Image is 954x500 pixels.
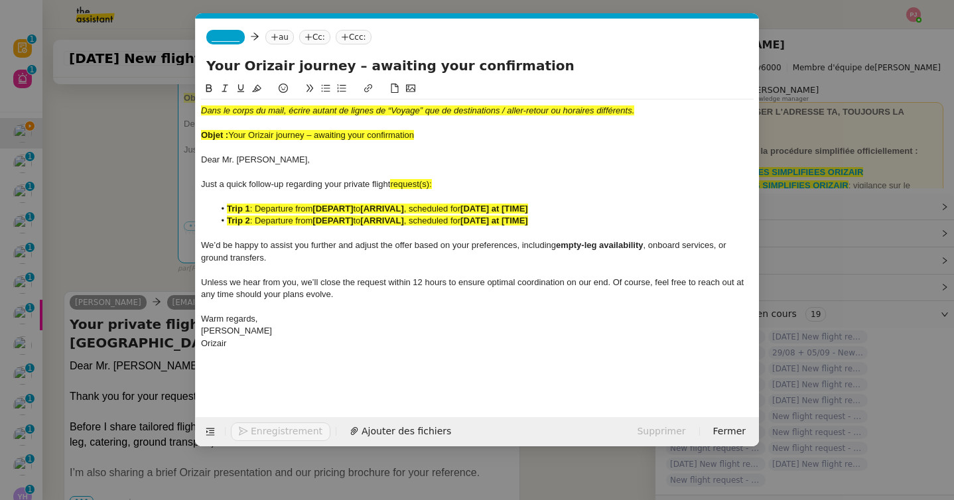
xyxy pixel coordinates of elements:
[353,204,360,214] span: to
[212,32,239,42] span: _______
[362,424,451,439] span: Ajouter des fichiers
[299,30,330,44] nz-tag: Cc:
[404,216,460,225] span: , scheduled for
[460,204,528,214] strong: [DATE] at [TIME]
[460,216,528,225] strong: [DATE] at [TIME]
[250,216,313,225] span: : Departure from
[336,30,372,44] nz-tag: Ccc:
[201,130,228,140] strong: Objet :
[227,204,250,214] strong: Trip 1
[250,204,313,214] span: : Departure from
[342,422,459,441] button: Ajouter des fichiers
[201,240,728,262] span: , onboard services, or ground transfers.
[227,216,250,225] strong: Trip 2
[360,204,403,214] strong: [ARRIVAL]
[201,314,257,324] span: Warm regards,
[353,216,360,225] span: to
[629,422,693,441] button: Supprimer
[201,240,556,250] span: We’d be happy to assist you further and adjust the offer based on your preferences, including
[201,179,390,189] span: Just a quick follow-up regarding your private flight
[201,154,754,166] div: Dear Mr. [PERSON_NAME],
[265,30,294,44] nz-tag: au
[312,204,353,214] strong: [DEPART]
[231,422,330,441] button: Enregistrement
[201,277,746,299] span: Unless we hear from you, we’ll close the request within 12 hours to ensure optimal coordination o...
[201,338,226,348] span: Orizair
[556,240,644,250] strong: empty-leg availability
[201,105,634,115] em: Dans le corps du mail, écrire autant de lignes de “Voyage” que de destinations / aller-retour ou ...
[206,56,748,76] input: Subject
[713,424,746,439] span: Fermer
[705,422,754,441] button: Fermer
[228,130,414,140] span: Your Orizair journey – awaiting your confirmation
[201,326,272,336] span: [PERSON_NAME]
[404,204,460,214] span: , scheduled for
[312,216,353,225] strong: [DEPART]
[360,216,403,225] strong: [ARRIVAL]
[390,179,431,189] span: request(s):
